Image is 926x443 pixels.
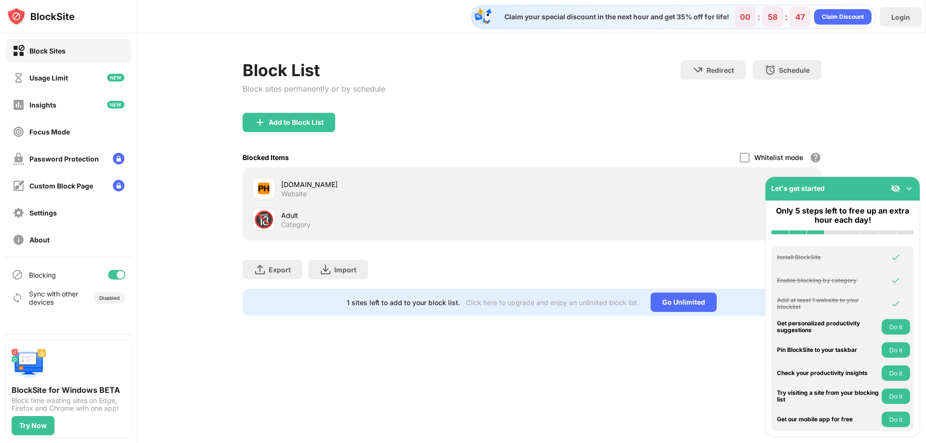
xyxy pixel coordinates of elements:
[891,299,900,309] img: omni-check.svg
[777,389,879,403] div: Try visiting a site from your blocking list
[113,180,124,191] img: lock-menu.svg
[29,271,56,279] div: Blocking
[795,12,805,22] div: 47
[269,266,291,274] div: Export
[13,45,25,57] img: block-on.svg
[707,66,734,74] div: Redirect
[334,266,356,274] div: Import
[99,295,120,301] div: Disabled
[243,153,289,161] div: Blocked Items
[13,72,25,84] img: time-usage-off.svg
[882,342,910,358] button: Do it
[281,210,532,220] div: Adult
[281,220,311,229] div: Category
[13,234,25,246] img: about-off.svg
[243,84,385,94] div: Block sites permanently or by schedule
[107,74,124,81] img: new-icon.svg
[254,210,274,229] div: 🔞
[243,60,385,80] div: Block List
[651,293,717,312] div: Go Unlimited
[740,12,750,22] div: 00
[891,184,900,193] img: eye-not-visible.svg
[281,189,307,198] div: Website
[777,347,879,353] div: Pin BlockSite to your taskbar
[13,207,25,219] img: settings-off.svg
[891,13,910,21] div: Login
[258,183,270,194] img: favicons
[882,319,910,335] button: Do it
[768,12,777,22] div: 58
[754,153,803,161] div: Whitelist mode
[891,253,900,262] img: omni-check.svg
[466,298,639,307] div: Click here to upgrade and enjoy an unlimited block list.
[7,7,75,26] img: logo-blocksite.svg
[777,416,879,423] div: Get our mobile app for free
[29,128,70,136] div: Focus Mode
[13,126,25,138] img: focus-off.svg
[779,66,810,74] div: Schedule
[12,292,23,304] img: sync-icon.svg
[29,182,93,190] div: Custom Block Page
[891,276,900,285] img: omni-check.svg
[777,297,879,311] div: Add at least 1 website to your blocklist
[29,290,79,306] div: Sync with other devices
[107,101,124,108] img: new-icon.svg
[29,74,68,82] div: Usage Limit
[882,365,910,381] button: Do it
[13,153,25,165] img: password-protection-off.svg
[904,184,914,193] img: omni-setup-toggle.svg
[12,397,125,412] div: Block time wasting sites on Edge, Firefox and Chrome with one app!
[19,422,47,430] div: Try Now
[29,47,66,55] div: Block Sites
[347,298,460,307] div: 1 sites left to add to your block list.
[113,153,124,164] img: lock-menu.svg
[29,155,99,163] div: Password Protection
[13,99,25,111] img: insights-off.svg
[499,13,729,21] div: Claim your special discount in the next hour and get 35% off for life!
[882,389,910,404] button: Do it
[12,269,23,281] img: blocking-icon.svg
[29,236,50,244] div: About
[777,254,879,261] div: Install BlockSite
[783,9,790,25] div: :
[269,119,324,126] div: Add to Block List
[29,209,57,217] div: Settings
[474,7,493,27] img: specialOfferDiscount.svg
[822,12,864,22] div: Claim Discount
[29,101,56,109] div: Insights
[777,370,879,376] div: Check your productivity insights
[13,180,25,192] img: customize-block-page-off.svg
[281,179,532,189] div: [DOMAIN_NAME]
[12,385,125,395] div: BlockSite for Windows BETA
[12,347,46,381] img: push-desktop.svg
[882,412,910,427] button: Do it
[777,320,879,334] div: Get personalized productivity suggestions
[755,9,763,25] div: :
[771,184,825,192] div: Let's get started
[771,206,914,225] div: Only 5 steps left to free up an extra hour each day!
[777,277,879,284] div: Enable blocking by category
